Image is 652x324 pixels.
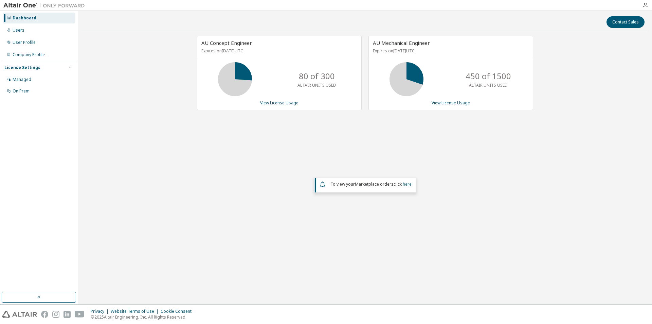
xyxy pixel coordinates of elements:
div: Dashboard [13,15,36,21]
div: Managed [13,77,31,82]
div: Website Terms of Use [111,309,161,314]
div: Users [13,28,24,33]
a: View License Usage [432,100,470,106]
div: License Settings [4,65,40,70]
img: linkedin.svg [64,311,71,318]
p: Expires on [DATE] UTC [201,48,356,54]
div: Company Profile [13,52,45,57]
p: ALTAIR UNITS USED [469,82,508,88]
img: youtube.svg [75,311,85,318]
span: AU Concept Engineer [201,39,252,46]
div: On Prem [13,88,30,94]
img: altair_logo.svg [2,311,37,318]
img: instagram.svg [52,311,59,318]
img: facebook.svg [41,311,48,318]
div: Privacy [91,309,111,314]
button: Contact Sales [606,16,645,28]
a: View License Usage [260,100,298,106]
em: Marketplace orders [355,181,394,187]
p: 80 of 300 [299,70,335,82]
a: here [403,181,412,187]
p: © 2025 Altair Engineering, Inc. All Rights Reserved. [91,314,196,320]
img: Altair One [3,2,88,9]
p: Expires on [DATE] UTC [373,48,527,54]
div: User Profile [13,40,36,45]
span: AU Mechanical Engineer [373,39,430,46]
p: 450 of 1500 [466,70,511,82]
span: To view your click [330,181,412,187]
p: ALTAIR UNITS USED [297,82,336,88]
div: Cookie Consent [161,309,196,314]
